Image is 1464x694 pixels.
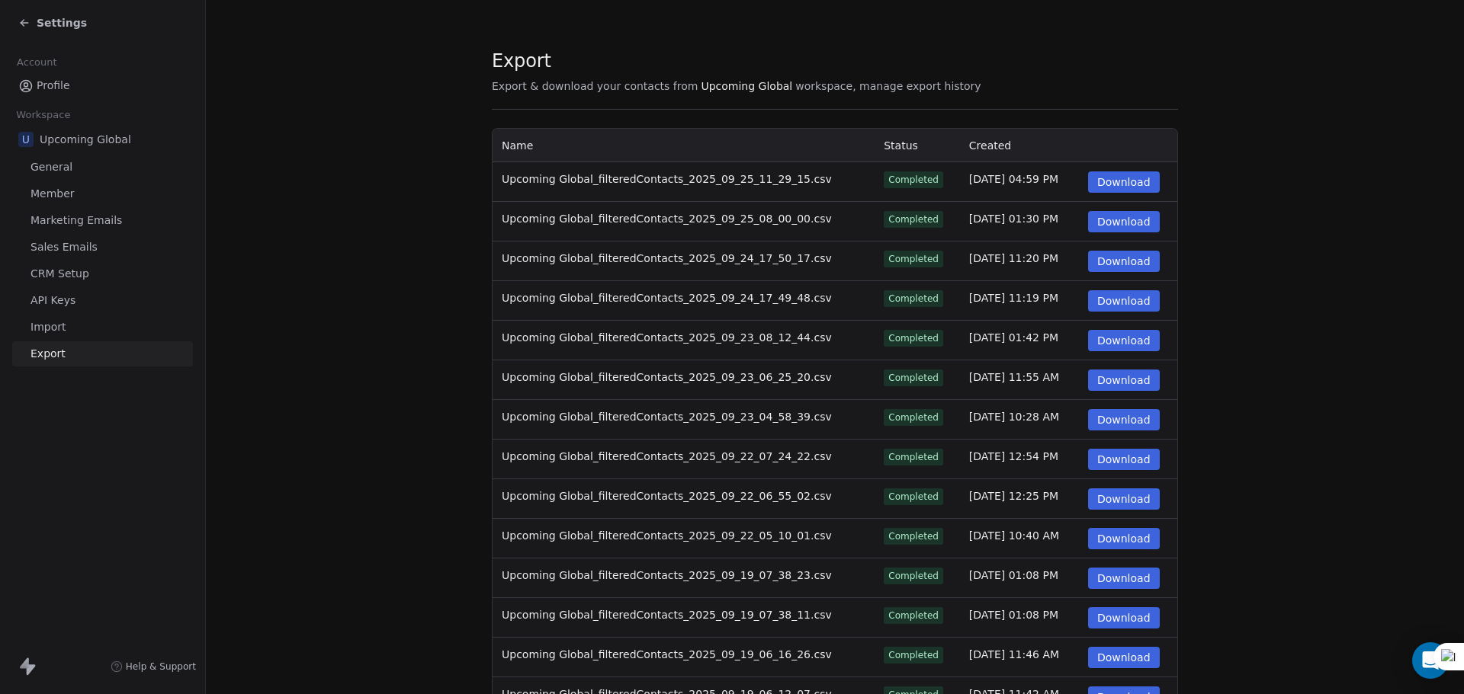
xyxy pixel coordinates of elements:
td: [DATE] 04:59 PM [960,162,1079,202]
span: Upcoming Global_filteredContacts_2025_09_23_06_25_20.csv [502,371,832,383]
span: Created [969,139,1011,152]
div: Completed [888,569,939,583]
div: Completed [888,609,939,622]
span: Workspace [10,104,77,126]
a: Profile [12,73,193,98]
button: Download [1088,211,1160,232]
a: Import [12,315,193,340]
td: [DATE] 11:19 PM [960,281,1079,321]
button: Download [1088,171,1160,193]
div: Completed [888,331,939,345]
span: Upcoming Global [40,132,131,147]
td: [DATE] 01:08 PM [960,598,1079,638]
span: Upcoming Global_filteredContacts_2025_09_22_05_10_01.csv [502,529,832,542]
div: Completed [888,173,939,187]
button: Download [1088,568,1160,589]
button: Download [1088,330,1160,351]
td: [DATE] 01:42 PM [960,321,1079,360]
div: Open Intercom Messenger [1412,642,1449,679]
span: Settings [37,15,87,30]
span: Upcoming Global_filteredContacts_2025_09_23_04_58_39.csv [502,411,832,423]
a: Export [12,341,193,366]
td: [DATE] 01:30 PM [960,202,1079,241]
a: Member [12,181,193,206]
td: [DATE] 11:55 AM [960,360,1079,400]
div: Completed [888,252,939,266]
div: Completed [888,648,939,662]
td: [DATE] 12:25 PM [960,479,1079,519]
span: Import [30,319,66,335]
span: Upcoming Global_filteredContacts_2025_09_19_06_16_26.csv [502,648,832,660]
span: Export [30,346,66,362]
span: Upcoming Global_filteredContacts_2025_09_19_07_38_11.csv [502,609,832,621]
span: Export & download your contacts from [492,78,698,94]
span: Marketing Emails [30,213,122,229]
div: Completed [888,529,939,543]
span: General [30,159,72,175]
button: Download [1088,369,1160,391]
td: [DATE] 11:20 PM [960,241,1079,281]
span: Upcoming Global_filteredContacts_2025_09_22_06_55_02.csv [502,490,832,502]
button: Download [1088,528,1160,549]
a: Help & Support [111,660,196,673]
span: Account [10,51,63,74]
span: Name [502,139,533,152]
span: Status [884,139,918,152]
span: API Keys [30,293,75,309]
a: Marketing Emails [12,208,193,233]
div: Completed [888,411,939,424]
a: Settings [18,15,87,30]
div: Completed [888,292,939,305]
a: Sales Emails [12,235,193,260]
a: CRM Setup [12,261,193,286]
span: Upcoming Global_filteredContacts_2025_09_19_07_38_23.csv [502,569,832,581]
button: Download [1088,488,1160,510]
span: Upcoming Global_filteredContacts_2025_09_22_07_24_22.csv [502,450,832,462]
button: Download [1088,449,1160,470]
a: API Keys [12,288,193,313]
span: Upcoming Global_filteredContacts_2025_09_23_08_12_44.csv [502,331,832,344]
span: Profile [37,78,70,94]
span: workspace, manage export history [795,78,981,94]
td: [DATE] 11:46 AM [960,638,1079,677]
span: Member [30,186,75,202]
div: Completed [888,490,939,504]
span: Upcoming Global_filteredContacts_2025_09_25_11_29_15.csv [502,173,832,185]
span: Upcoming Global_filteredContacts_2025_09_24_17_50_17.csv [502,252,832,264]
a: General [12,155,193,180]
div: Completed [888,450,939,464]
button: Download [1088,607,1160,628]
span: Export [492,50,981,72]
span: U [18,132,34,147]
td: [DATE] 01:08 PM [960,558,1079,598]
span: CRM Setup [30,266,89,282]
td: [DATE] 12:54 PM [960,440,1079,479]
span: Upcoming Global_filteredContacts_2025_09_24_17_49_48.csv [502,292,832,304]
button: Download [1088,409,1160,430]
span: Upcoming Global_filteredContacts_2025_09_25_08_00_00.csv [502,213,832,225]
span: Help & Support [126,660,196,673]
td: [DATE] 10:28 AM [960,400,1079,440]
div: Completed [888,371,939,385]
div: Completed [888,213,939,226]
button: Download [1088,290,1160,312]
span: Upcoming Global [701,78,792,94]
button: Download [1088,647,1160,668]
td: [DATE] 10:40 AM [960,519,1079,558]
button: Download [1088,251,1160,272]
span: Sales Emails [30,239,98,255]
